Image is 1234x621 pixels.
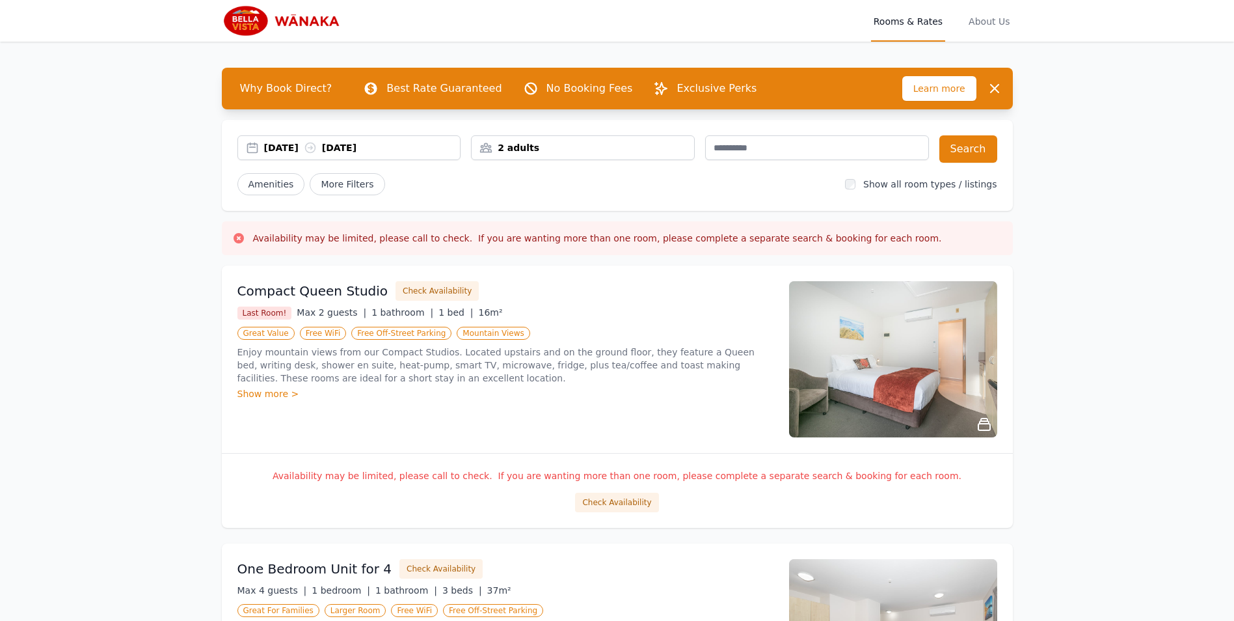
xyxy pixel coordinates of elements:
span: Max 4 guests | [237,585,307,596]
span: 1 bathroom | [371,307,433,318]
div: Show more > [237,387,773,400]
span: Free WiFi [391,604,438,617]
span: 1 bedroom | [312,585,370,596]
span: Last Room! [237,307,292,320]
span: Learn more [902,76,976,101]
img: Bella Vista Wanaka [222,5,347,36]
span: 1 bathroom | [375,585,437,596]
p: Exclusive Perks [677,81,757,96]
h3: Availability may be limited, please call to check. If you are wanting more than one room, please ... [253,232,942,245]
span: 3 beds | [442,585,482,596]
button: Search [939,135,997,163]
p: Best Rate Guaranteed [386,81,502,96]
span: Why Book Direct? [230,76,343,102]
span: Mountain Views [457,327,530,340]
span: 16m² [479,307,503,318]
label: Show all room types / listings [863,179,997,189]
span: 1 bed | [438,307,473,318]
p: No Booking Fees [546,81,633,96]
p: Availability may be limited, please call to check. If you are wanting more than one room, please ... [237,469,997,482]
span: Larger Room [325,604,386,617]
h3: One Bedroom Unit for 4 [237,560,392,578]
button: Check Availability [575,493,658,512]
span: Free WiFi [300,327,347,340]
button: Check Availability [399,559,483,579]
button: Amenities [237,173,305,195]
span: Free Off-Street Parking [351,327,451,340]
button: Check Availability [396,281,479,301]
div: 2 adults [472,141,694,154]
span: 37m² [487,585,511,596]
span: Great Value [237,327,295,340]
h3: Compact Queen Studio [237,282,388,300]
span: Free Off-Street Parking [443,604,543,617]
span: More Filters [310,173,384,195]
div: [DATE] [DATE] [264,141,461,154]
p: Enjoy mountain views from our Compact Studios. Located upstairs and on the ground floor, they fea... [237,346,773,385]
span: Max 2 guests | [297,307,366,318]
span: Great For Families [237,604,319,617]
